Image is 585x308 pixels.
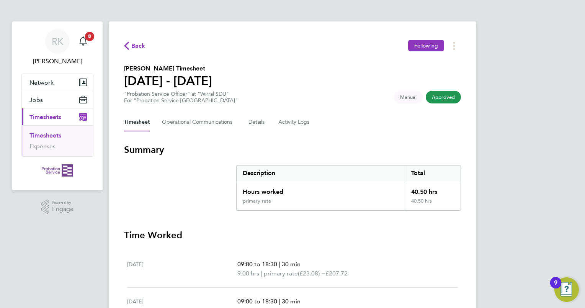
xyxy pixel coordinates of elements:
span: | [279,298,280,305]
span: 30 min [282,260,301,268]
div: 40.50 hrs [405,198,461,210]
span: primary rate [264,269,298,278]
nav: Main navigation [12,21,103,190]
span: This timesheet was manually created. [394,91,423,103]
div: 40.50 hrs [405,181,461,198]
button: Open Resource Center, 9 new notifications [554,277,579,302]
span: Engage [52,206,74,213]
div: Hours worked [237,181,405,198]
span: £207.72 [325,270,348,277]
span: Following [414,42,438,49]
span: | [261,270,262,277]
span: Rebecca Kelly [21,57,93,66]
span: RK [52,36,64,46]
span: Timesheets [29,113,61,121]
a: Powered byEngage [41,200,74,214]
button: Following [408,40,444,51]
button: Timesheets Menu [447,40,461,52]
span: Jobs [29,96,43,103]
div: Description [237,165,405,181]
span: 8 [85,32,94,41]
div: Summary [236,165,461,211]
a: Go to home page [21,164,93,177]
div: "Probation Service Officer" at "Wirral SDU" [124,91,238,104]
button: Operational Communications [162,113,236,131]
div: primary rate [243,198,271,204]
span: 30 min [282,298,301,305]
a: 8 [75,29,91,54]
div: 9 [554,283,557,293]
h3: Time Worked [124,229,461,241]
button: Back [124,41,145,51]
h1: [DATE] - [DATE] [124,73,212,88]
button: Timesheets [22,108,93,125]
h2: [PERSON_NAME] Timesheet [124,64,212,73]
div: [DATE] [127,260,237,278]
a: Timesheets [29,132,61,139]
a: Expenses [29,143,56,150]
img: probationservice-logo-retina.png [42,164,73,177]
button: Timesheet [124,113,150,131]
div: Timesheets [22,125,93,156]
span: Back [131,41,145,51]
h3: Summary [124,144,461,156]
span: | [279,260,280,268]
span: (£23.08) = [298,270,325,277]
div: For "Probation Service [GEOGRAPHIC_DATA]" [124,97,238,104]
span: This timesheet has been approved. [426,91,461,103]
button: Jobs [22,91,93,108]
span: 9.00 hrs [237,270,259,277]
span: Network [29,79,54,86]
button: Details [248,113,266,131]
a: RK[PERSON_NAME] [21,29,93,66]
span: 09:00 to 18:30 [237,260,277,268]
span: 09:00 to 18:30 [237,298,277,305]
button: Activity Logs [278,113,310,131]
button: Network [22,74,93,91]
span: Powered by [52,200,74,206]
div: Total [405,165,461,181]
